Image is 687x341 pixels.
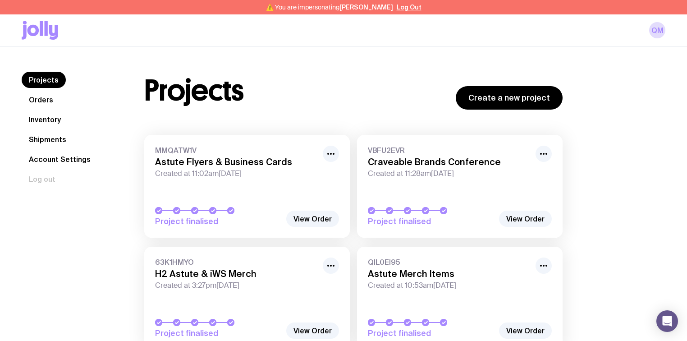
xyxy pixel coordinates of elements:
[368,268,530,279] h3: Astute Merch Items
[368,216,494,227] span: Project finalised
[397,4,421,11] button: Log Out
[656,310,678,332] div: Open Intercom Messenger
[22,171,63,187] button: Log out
[368,328,494,339] span: Project finalised
[368,146,530,155] span: VBFU2EVR
[368,281,530,290] span: Created at 10:53am[DATE]
[155,258,317,267] span: 63K1HMYO
[155,146,317,155] span: MMQATW1V
[155,216,281,227] span: Project finalised
[155,281,317,290] span: Created at 3:27pm[DATE]
[266,4,393,11] span: ⚠️ You are impersonating
[286,323,339,339] a: View Order
[22,151,98,167] a: Account Settings
[22,131,73,147] a: Shipments
[144,76,244,105] h1: Projects
[649,22,665,38] a: QM
[286,211,339,227] a: View Order
[22,72,66,88] a: Projects
[499,211,552,227] a: View Order
[144,135,350,238] a: MMQATW1VAstute Flyers & Business CardsCreated at 11:02am[DATE]Project finalised
[368,258,530,267] span: QIL0EI95
[22,111,68,128] a: Inventory
[22,92,60,108] a: Orders
[368,169,530,178] span: Created at 11:28am[DATE]
[155,268,317,279] h3: H2 Astute & iWS Merch
[339,4,393,11] span: [PERSON_NAME]
[155,157,317,167] h3: Astute Flyers & Business Cards
[155,328,281,339] span: Project finalised
[499,323,552,339] a: View Order
[456,86,563,110] a: Create a new project
[357,135,563,238] a: VBFU2EVRCraveable Brands ConferenceCreated at 11:28am[DATE]Project finalised
[155,169,317,178] span: Created at 11:02am[DATE]
[368,157,530,167] h3: Craveable Brands Conference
